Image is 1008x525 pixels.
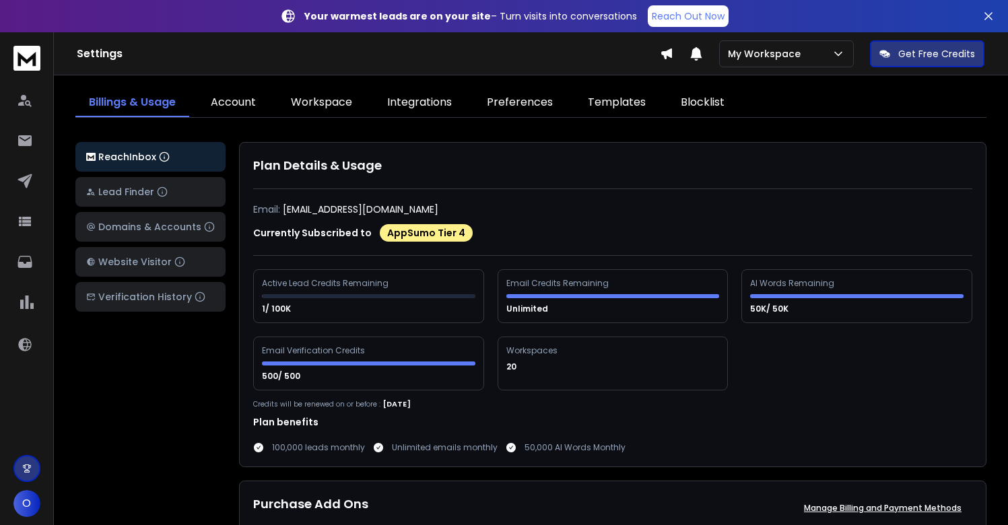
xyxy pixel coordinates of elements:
[374,89,465,117] a: Integrations
[750,278,836,289] div: AI Words Remaining
[898,47,975,61] p: Get Free Credits
[13,490,40,517] button: O
[870,40,984,67] button: Get Free Credits
[667,89,738,117] a: Blocklist
[506,278,611,289] div: Email Credits Remaining
[253,226,372,240] p: Currently Subscribed to
[304,9,637,23] p: – Turn visits into conversations
[648,5,729,27] a: Reach Out Now
[253,415,972,429] h1: Plan benefits
[75,177,226,207] button: Lead Finder
[380,224,473,242] div: AppSumo Tier 4
[283,203,438,216] p: [EMAIL_ADDRESS][DOMAIN_NAME]
[272,442,365,453] p: 100,000 leads monthly
[574,89,659,117] a: Templates
[750,304,791,314] p: 50K/ 50K
[652,9,725,23] p: Reach Out Now
[75,142,226,172] button: ReachInbox
[253,156,972,175] h1: Plan Details & Usage
[75,247,226,277] button: Website Visitor
[197,89,269,117] a: Account
[392,442,498,453] p: Unlimited emails monthly
[793,495,972,522] button: Manage Billing and Payment Methods
[262,371,302,382] p: 500/ 500
[86,153,96,162] img: logo
[262,304,293,314] p: 1/ 100K
[253,495,368,522] h1: Purchase Add Ons
[506,304,550,314] p: Unlimited
[262,278,391,289] div: Active Lead Credits Remaining
[525,442,626,453] p: 50,000 AI Words Monthly
[728,47,806,61] p: My Workspace
[75,89,189,117] a: Billings & Usage
[253,399,380,409] p: Credits will be renewed on or before :
[804,503,962,514] p: Manage Billing and Payment Methods
[383,398,411,410] p: [DATE]
[277,89,366,117] a: Workspace
[473,89,566,117] a: Preferences
[75,212,226,242] button: Domains & Accounts
[77,46,660,62] h1: Settings
[253,203,280,216] p: Email:
[506,345,560,356] div: Workspaces
[304,9,491,23] strong: Your warmest leads are on your site
[262,345,367,356] div: Email Verification Credits
[13,46,40,71] img: logo
[75,282,226,312] button: Verification History
[506,361,518,372] p: 20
